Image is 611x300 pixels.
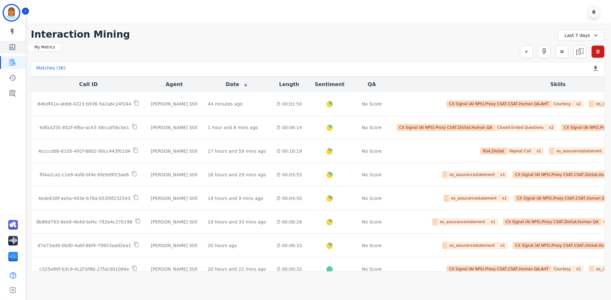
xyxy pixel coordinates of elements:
img: Bordered avatar [4,5,19,20]
span: x 2 [546,124,556,131]
div: 00:06:33 [276,242,302,249]
div: 1 hour and 8 mins ago [208,124,258,131]
div: 19 hours and 33 mins ago [208,219,266,225]
span: Courtesy [551,100,574,107]
div: [PERSON_NAME] Still [151,148,198,154]
div: [PERSON_NAME] Still [151,172,198,178]
div: No Score [362,148,382,154]
p: c325e80f-b3c9-4c2f-bf8b-27fac001084e [39,266,129,272]
p: f04a2ca1-c1e9-4afb-bf4e-6fe9d9f23ae8 [40,172,129,178]
p: 4ede638f-aa5a-493e-b78a-b53f0f232543 [38,195,130,201]
button: Length [279,81,299,88]
div: 00:03:55 [276,172,302,178]
div: 00:01:50 [276,101,302,107]
button: Date [226,81,248,88]
span: CX Signal (AI NPS),Proxy CSAT,CSAT,Human QA,AHT [446,266,551,273]
div: 00:06:14 [276,124,302,131]
button: Call ID [79,81,98,88]
div: 00:18:19 [276,148,302,154]
p: 4ccccddb-6105-491f-8802-90cc443f01d4 [38,148,130,154]
div: 18 hours and 29 mins ago [208,172,266,178]
button: QA [368,81,376,88]
div: 17 hours and 59 mins ago [208,148,266,154]
div: [PERSON_NAME] Still [151,101,198,107]
p: 4dfa3255-852f-4f6a-ac43-38ccaf56c5e1 [39,124,129,131]
div: [PERSON_NAME] Still [151,124,198,131]
span: x 1 [488,218,498,225]
span: x 1 [500,195,509,202]
div: [PERSON_NAME] Still [151,219,198,225]
div: 44 minutes ago [208,101,242,107]
button: Agent [165,81,183,88]
div: [PERSON_NAME] Still [151,195,198,201]
span: es_assurancestatement [554,148,605,155]
div: 20 hours ago [208,242,237,249]
div: Last 7 days [558,30,605,41]
div: 00:00:32 [276,266,302,272]
div: No Score [362,219,382,225]
button: Sentiment [315,81,344,88]
span: CX Signal (AI NPS),Proxy CSAT,DisSat,Human QA [397,124,495,131]
span: es_assurancestatement [449,195,500,202]
button: Skills [550,81,565,88]
div: [PERSON_NAME] Still [151,242,198,249]
h1: Interaction Mining [31,29,130,40]
span: x 1 [498,242,508,249]
div: 00:08:28 [276,219,302,225]
span: Repeat Call [507,148,534,155]
div: 20 hours and 22 mins ago [208,266,266,272]
span: x 1 [498,171,508,178]
div: No Score [362,266,382,272]
div: No Score [362,101,382,107]
span: es_assurancestatement [437,218,488,225]
span: x 1 [534,148,544,155]
span: Risk,DisSat [480,148,507,155]
span: es_assurancestatement [447,171,498,178]
div: Matches ( 36 ) [36,65,66,74]
div: No Score [362,172,382,178]
span: Closed Ended Questions [495,124,546,131]
p: d7a73ad9-0bd0-4abf-8bf4-79953aad2ea1 [38,242,131,249]
span: CX Signal (AI NPS),Proxy CSAT,CSAT,Human QA,AHT [446,100,551,107]
div: No Score [362,124,382,131]
span: x 1 [574,266,584,273]
div: 00:04:50 [276,195,302,201]
div: No Score [362,242,382,249]
span: Courtesy [551,266,574,273]
p: 8b89d793-8ee9-4b4d-bd4c-792e4c370198 [36,219,132,225]
div: 19 hours and 9 mins ago [208,195,263,201]
p: 84bdf41a-abb8-4223-b936-5a2a6c24f244 [38,101,131,107]
div: No Score [362,195,382,201]
div: [PERSON_NAME] Still [151,266,198,272]
span: CX Signal (AI NPS),Proxy CSAT,DisSat,Human QA [503,218,601,225]
span: x 2 [574,100,584,107]
span: es_assurancestatement [447,242,498,249]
